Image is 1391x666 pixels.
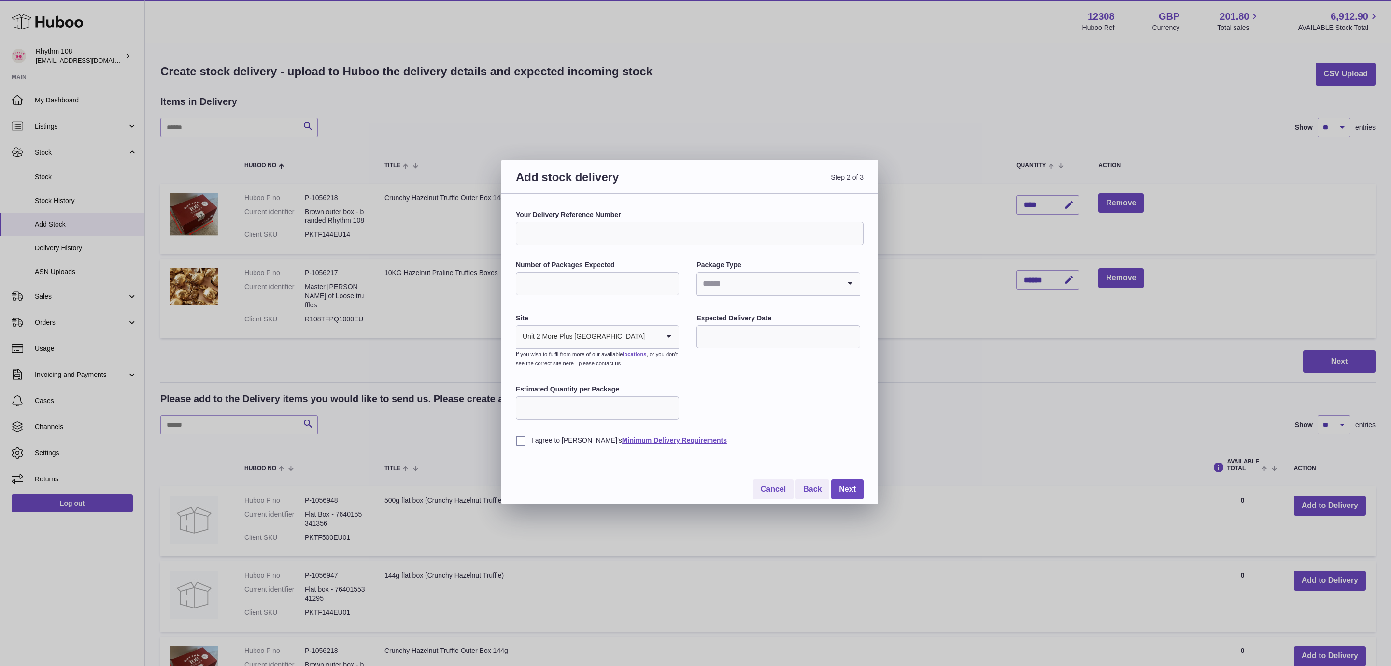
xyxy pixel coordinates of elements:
[516,314,679,323] label: Site
[516,261,679,270] label: Number of Packages Expected
[516,326,645,348] span: Unit 2 More Plus [GEOGRAPHIC_DATA]
[697,273,840,295] input: Search for option
[696,261,860,270] label: Package Type
[690,170,864,196] span: Step 2 of 3
[753,479,794,499] a: Cancel
[516,170,690,196] h3: Add stock delivery
[645,326,659,348] input: Search for option
[516,210,864,219] label: Your Delivery Reference Number
[831,479,864,499] a: Next
[622,436,727,444] a: Minimum Delivery Requirements
[516,351,678,366] small: If you wish to fulfil from more of our available , or you don’t see the correct site here - pleas...
[795,479,829,499] a: Back
[516,436,864,445] label: I agree to [PERSON_NAME]'s
[623,351,646,357] a: locations
[696,314,860,323] label: Expected Delivery Date
[516,385,679,394] label: Estimated Quantity per Package
[516,326,679,349] div: Search for option
[697,273,859,296] div: Search for option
